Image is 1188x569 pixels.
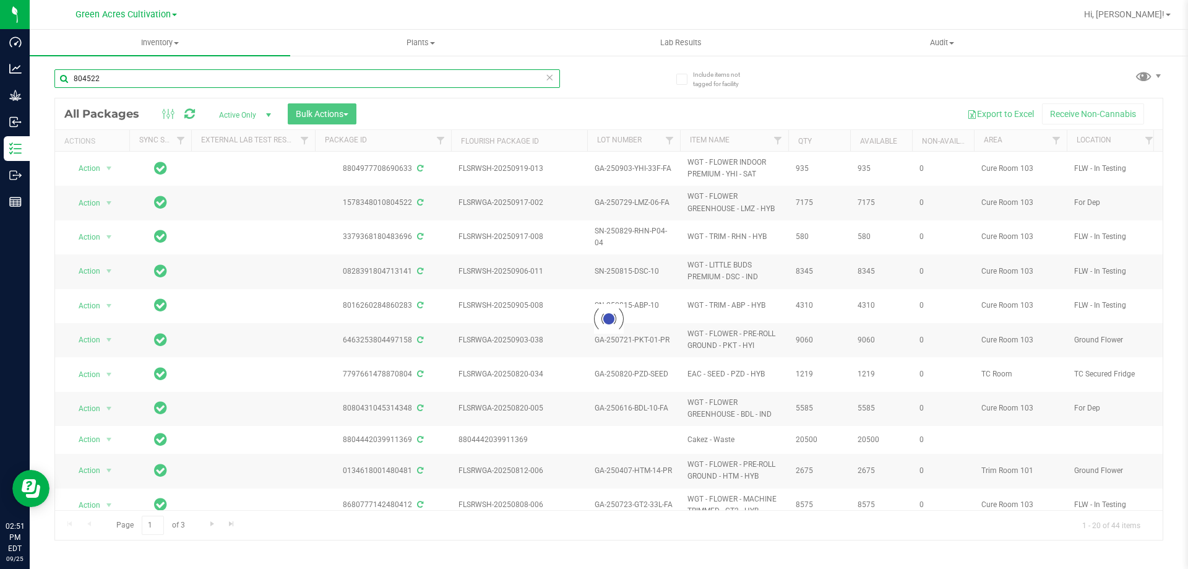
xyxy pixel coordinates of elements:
[9,116,22,128] inline-svg: Inbound
[290,30,551,56] a: Plants
[6,554,24,563] p: 09/25
[812,37,1072,48] span: Audit
[693,70,755,89] span: Include items not tagged for facility
[643,37,718,48] span: Lab Results
[30,37,290,48] span: Inventory
[9,169,22,181] inline-svg: Outbound
[551,30,811,56] a: Lab Results
[9,63,22,75] inline-svg: Analytics
[9,196,22,208] inline-svg: Reports
[12,470,49,507] iframe: Resource center
[9,36,22,48] inline-svg: Dashboard
[291,37,550,48] span: Plants
[75,9,171,20] span: Green Acres Cultivation
[1084,9,1164,19] span: Hi, [PERSON_NAME]!
[9,142,22,155] inline-svg: Inventory
[30,30,290,56] a: Inventory
[54,69,560,88] input: Search Package ID, Item Name, SKU, Lot or Part Number...
[545,69,554,85] span: Clear
[9,89,22,102] inline-svg: Grow
[812,30,1072,56] a: Audit
[6,521,24,554] p: 02:51 PM EDT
